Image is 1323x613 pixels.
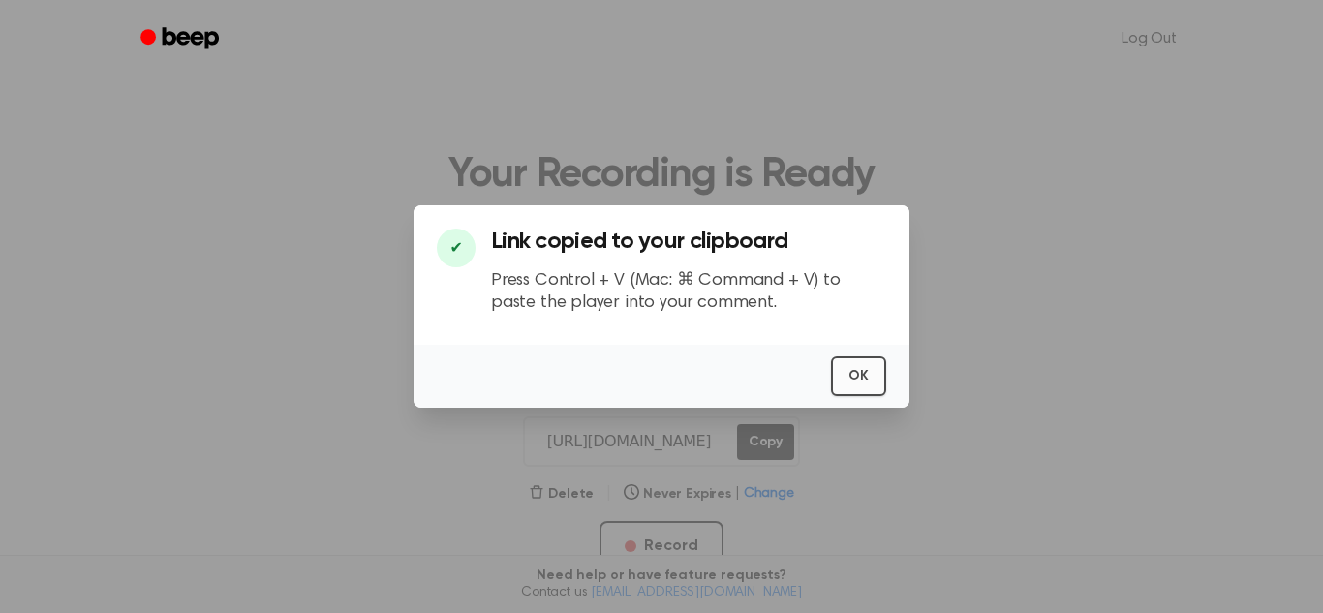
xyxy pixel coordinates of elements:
a: Beep [127,20,236,58]
div: ✔ [437,229,476,267]
button: OK [831,356,886,396]
a: Log Out [1102,15,1196,62]
h3: Link copied to your clipboard [491,229,886,255]
p: Press Control + V (Mac: ⌘ Command + V) to paste the player into your comment. [491,270,886,314]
